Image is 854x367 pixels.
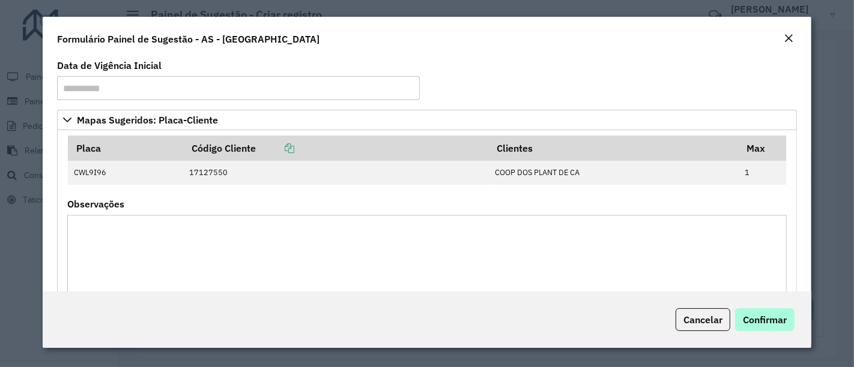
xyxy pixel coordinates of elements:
a: Mapas Sugeridos: Placa-Cliente [57,110,797,130]
button: Confirmar [735,308,795,331]
span: Cancelar [683,314,722,326]
span: Mapas Sugeridos: Placa-Cliente [77,115,218,125]
th: Max [738,136,786,161]
th: Código Cliente [183,136,489,161]
div: Mapas Sugeridos: Placa-Cliente [57,130,797,332]
label: Data de Vigência Inicial [57,58,162,73]
label: Observações [67,197,124,211]
th: Placa [68,136,183,161]
td: 1 [738,161,786,185]
em: Fechar [784,34,793,43]
button: Cancelar [676,308,730,331]
a: Copiar [256,142,294,154]
button: Close [780,31,797,47]
span: Confirmar [743,314,787,326]
th: Clientes [489,136,739,161]
td: 17127550 [183,161,489,185]
h4: Formulário Painel de Sugestão - AS - [GEOGRAPHIC_DATA] [57,32,319,46]
td: CWL9I96 [68,161,183,185]
td: COOP DOS PLANT DE CA [489,161,739,185]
